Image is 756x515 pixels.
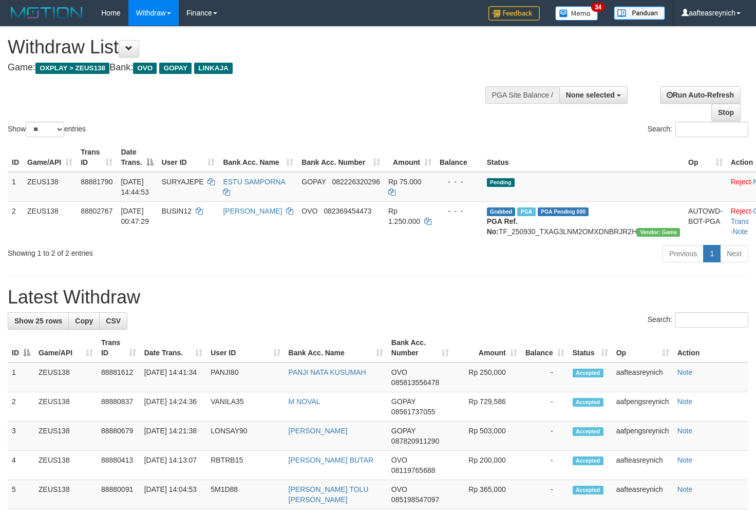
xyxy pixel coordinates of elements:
[23,143,77,172] th: Game/API: activate to sort column ascending
[453,392,521,422] td: Rp 729,586
[517,207,535,216] span: Marked by aafsreyleap
[555,6,598,21] img: Button%20Memo.svg
[388,178,422,186] span: Rp 75.000
[23,172,77,202] td: ZEUS138
[8,172,23,202] td: 1
[573,369,603,377] span: Accepted
[440,206,479,216] div: - - -
[206,422,284,451] td: LONSAY90
[159,63,192,74] span: GOPAY
[677,456,693,464] a: Note
[34,480,97,509] td: ZEUS138
[289,397,320,406] a: M NOVAL
[8,312,69,330] a: Show 25 rows
[162,207,192,215] span: BUSIN12
[140,333,207,363] th: Date Trans.: activate to sort column ascending
[483,143,684,172] th: Status
[521,363,569,392] td: -
[289,485,369,504] a: [PERSON_NAME] TOLU [PERSON_NAME]
[612,363,673,392] td: aafteasreynich
[97,363,140,392] td: 88881612
[121,178,149,196] span: [DATE] 14:44:53
[8,122,86,137] label: Show entries
[663,245,704,262] a: Previous
[81,178,112,186] span: 88881790
[8,143,23,172] th: ID
[436,143,483,172] th: Balance
[569,333,612,363] th: Status: activate to sort column ascending
[684,201,727,241] td: AUTOWD-BOT-PGA
[8,422,34,451] td: 3
[677,397,693,406] a: Note
[677,368,693,376] a: Note
[133,63,157,74] span: OVO
[206,363,284,392] td: PANJI80
[440,177,479,187] div: - - -
[731,178,751,186] a: Reject
[117,143,157,172] th: Date Trans.: activate to sort column descending
[77,143,117,172] th: Trans ID: activate to sort column ascending
[391,427,415,435] span: GOPAY
[219,143,297,172] th: Bank Acc. Name: activate to sort column ascending
[34,422,97,451] td: ZEUS138
[297,143,384,172] th: Bank Acc. Number: activate to sort column ascending
[140,422,207,451] td: [DATE] 14:21:38
[384,143,436,172] th: Amount: activate to sort column ascending
[75,317,93,325] span: Copy
[35,63,109,74] span: OXPLAY > ZEUS138
[391,495,439,504] span: Copy 085198547097 to clipboard
[673,333,748,363] th: Action
[521,392,569,422] td: -
[573,486,603,494] span: Accepted
[391,466,436,474] span: Copy 08119765688 to clipboard
[612,422,673,451] td: aafpengsreynich
[121,207,149,225] span: [DATE] 00:47:29
[573,427,603,436] span: Accepted
[453,333,521,363] th: Amount: activate to sort column ascending
[387,333,453,363] th: Bank Acc. Number: activate to sort column ascending
[453,480,521,509] td: Rp 365,000
[14,317,62,325] span: Show 25 rows
[206,392,284,422] td: VANILA35
[97,451,140,480] td: 88880413
[675,312,748,328] input: Search:
[391,378,439,387] span: Copy 085813556478 to clipboard
[521,422,569,451] td: -
[677,485,693,493] a: Note
[8,244,307,258] div: Showing 1 to 2 of 2 entries
[301,178,326,186] span: GOPAY
[733,227,748,236] a: Note
[453,451,521,480] td: Rp 200,000
[675,122,748,137] input: Search:
[487,207,516,216] span: Grabbed
[614,6,665,20] img: panduan.png
[106,317,121,325] span: CSV
[391,437,439,445] span: Copy 087820911290 to clipboard
[8,480,34,509] td: 5
[648,312,748,328] label: Search:
[8,333,34,363] th: ID: activate to sort column descending
[8,363,34,392] td: 1
[140,480,207,509] td: [DATE] 14:04:53
[521,480,569,509] td: -
[8,451,34,480] td: 4
[612,451,673,480] td: aafteasreynich
[206,333,284,363] th: User ID: activate to sort column ascending
[559,86,628,104] button: None selected
[194,63,233,74] span: LINKAJA
[158,143,219,172] th: User ID: activate to sort column ascending
[573,456,603,465] span: Accepted
[81,207,112,215] span: 88802767
[223,178,285,186] a: ESTU SAMPORNA
[391,397,415,406] span: GOPAY
[677,427,693,435] a: Note
[637,228,680,237] span: Vendor URL: https://trx31.1velocity.biz
[99,312,127,330] a: CSV
[487,178,515,187] span: Pending
[23,201,77,241] td: ZEUS138
[289,456,373,464] a: [PERSON_NAME] BUTAR
[453,363,521,392] td: Rp 250,000
[97,392,140,422] td: 88880837
[140,451,207,480] td: [DATE] 14:13:07
[391,368,407,376] span: OVO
